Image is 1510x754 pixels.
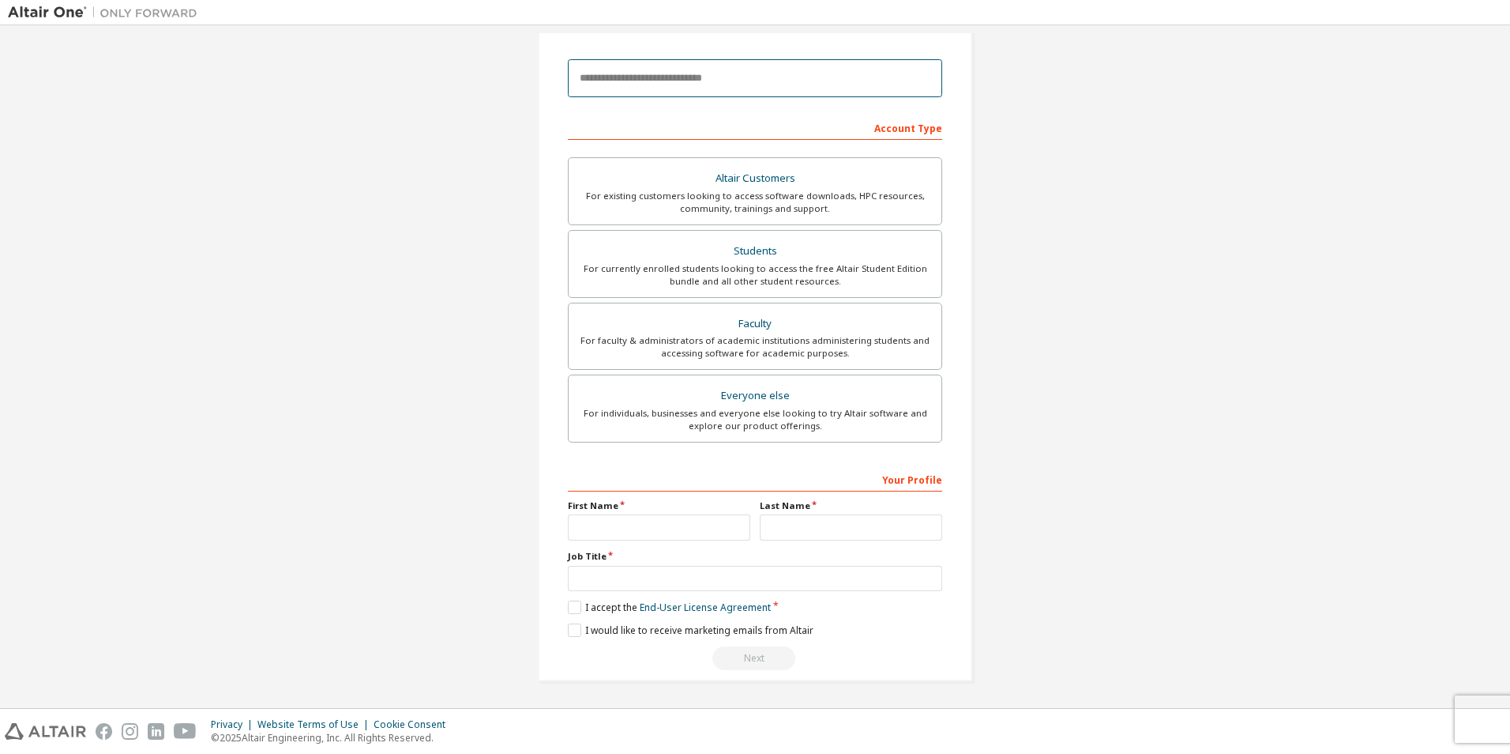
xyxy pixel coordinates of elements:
[578,334,932,360] div: For faculty & administrators of academic institutions administering students and accessing softwa...
[211,718,257,731] div: Privacy
[568,550,942,563] label: Job Title
[5,723,86,740] img: altair_logo.svg
[8,5,205,21] img: Altair One
[568,466,942,492] div: Your Profile
[578,385,932,407] div: Everyone else
[578,313,932,335] div: Faculty
[96,723,112,740] img: facebook.svg
[122,723,138,740] img: instagram.svg
[257,718,374,731] div: Website Terms of Use
[578,262,932,288] div: For currently enrolled students looking to access the free Altair Student Edition bundle and all ...
[578,240,932,262] div: Students
[760,500,942,512] label: Last Name
[211,731,455,745] p: © 2025 Altair Engineering, Inc. All Rights Reserved.
[578,168,932,190] div: Altair Customers
[148,723,164,740] img: linkedin.svg
[568,115,942,140] div: Account Type
[374,718,455,731] div: Cookie Consent
[578,407,932,432] div: For individuals, businesses and everyone else looking to try Altair software and explore our prod...
[174,723,197,740] img: youtube.svg
[578,190,932,215] div: For existing customers looking to access software downloads, HPC resources, community, trainings ...
[640,601,771,614] a: End-User License Agreement
[568,500,750,512] label: First Name
[568,601,771,614] label: I accept the
[568,624,813,637] label: I would like to receive marketing emails from Altair
[568,647,942,670] div: Read and acccept EULA to continue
